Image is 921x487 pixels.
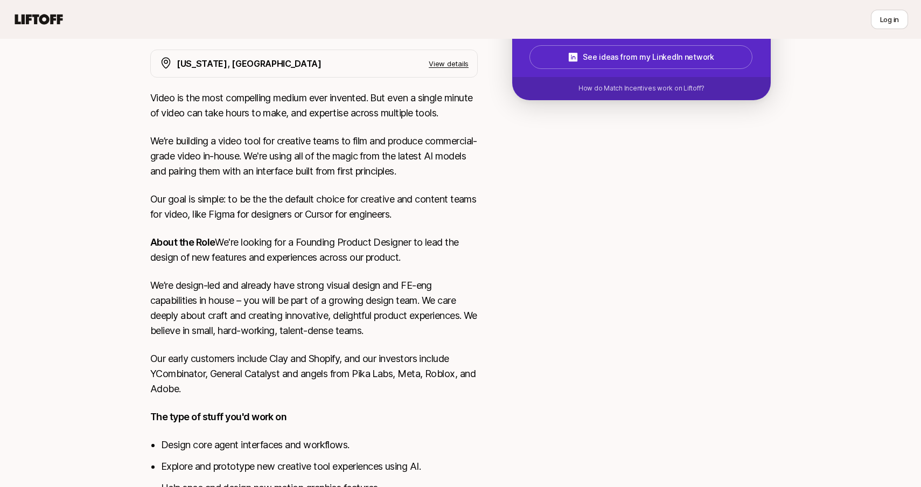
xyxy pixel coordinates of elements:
[150,351,478,396] p: Our early customers include Clay and Shopify, and our investors include YCombinator, General Cata...
[150,411,287,422] strong: The type of stuff you'd work on
[429,58,469,69] p: View details
[150,91,478,121] p: Video is the most compelling medium ever invented. But even a single minute of video can take hou...
[150,134,478,179] p: We’re building a video tool for creative teams to film and produce commercial-grade video in-hous...
[161,459,478,474] li: Explore and prototype new creative tool experiences using AI.
[150,236,215,248] strong: About the Role
[150,235,478,265] p: We're looking for a Founding Product Designer to lead the design of new features and experiences ...
[871,10,908,29] button: Log in
[150,278,478,338] p: We’re design-led and already have strong visual design and FE-eng capabilities in house – you wil...
[150,192,478,222] p: Our goal is simple: to be the the default choice for creative and content teams for video, like F...
[583,51,714,64] p: See ideas from my LinkedIn network
[578,84,704,93] p: How do Match Incentives work on Liftoff?
[161,437,478,453] li: Design core agent interfaces and workflows.
[529,45,752,69] button: See ideas from my LinkedIn network
[177,57,322,71] p: [US_STATE], [GEOGRAPHIC_DATA]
